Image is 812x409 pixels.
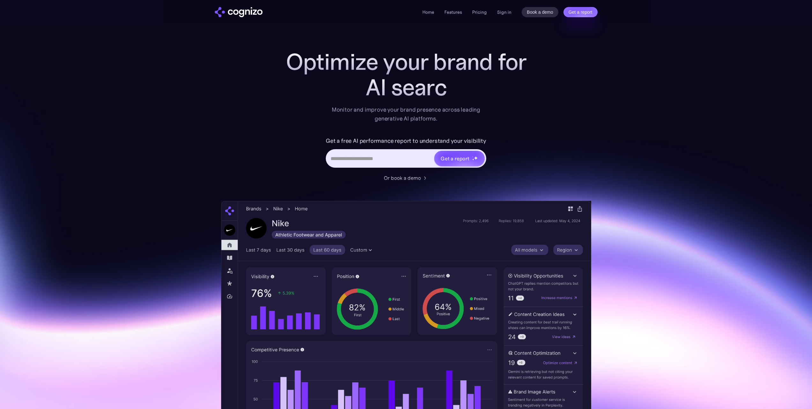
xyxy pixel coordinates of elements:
a: Home [422,9,434,15]
form: Hero URL Input Form [326,136,486,171]
a: Or book a demo [384,174,428,182]
div: Or book a demo [384,174,421,182]
a: Sign in [497,8,511,16]
a: home [215,7,263,17]
a: Book a demo [522,7,558,17]
a: Get a report [563,7,598,17]
a: Get a reportstarstarstar [434,150,485,167]
img: star [472,156,473,157]
img: star [472,158,474,161]
div: AI searc [279,75,534,100]
label: Get a free AI performance report to understand your visibility [326,136,486,146]
img: cognizo logo [215,7,263,17]
a: Pricing [472,9,487,15]
a: Features [444,9,462,15]
h1: Optimize your brand for [279,49,534,75]
img: star [474,156,478,160]
div: Get a report [441,155,469,162]
div: Monitor and improve your brand presence across leading generative AI platforms. [328,105,485,123]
